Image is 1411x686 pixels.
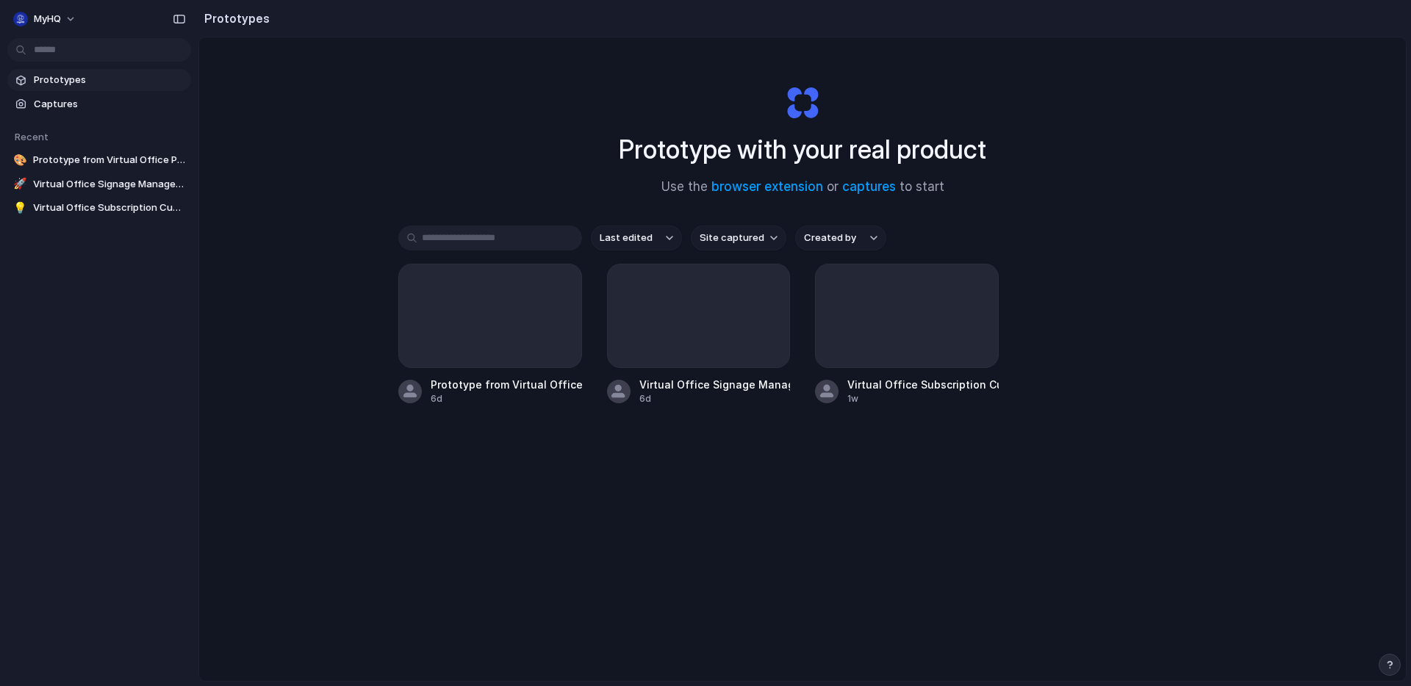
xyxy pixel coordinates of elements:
[7,7,84,31] button: myHQ
[7,149,191,171] a: 🎨Prototype from Virtual Office Payments [DATE]
[600,231,653,245] span: Last edited
[34,12,61,26] span: myHQ
[398,264,582,405] a: Prototype from Virtual Office Payments [DATE]6d
[15,131,49,142] span: Recent
[847,377,999,392] div: Virtual Office Subscription Customization
[815,264,999,405] a: Virtual Office Subscription Customization1w
[13,201,27,215] div: 💡
[198,10,270,27] h2: Prototypes
[33,153,185,167] span: Prototype from Virtual Office Payments [DATE]
[639,377,791,392] div: Virtual Office Signage Management
[7,197,191,219] a: 💡Virtual Office Subscription Customization
[847,392,999,405] div: 1w
[431,377,582,392] div: Prototype from Virtual Office Payments [DATE]
[607,264,791,405] a: Virtual Office Signage Management6d
[7,93,191,115] a: Captures
[691,225,786,250] button: Site captured
[711,179,823,194] a: browser extension
[34,73,185,87] span: Prototypes
[33,201,185,215] span: Virtual Office Subscription Customization
[619,130,986,169] h1: Prototype with your real product
[842,179,896,194] a: captures
[661,178,944,197] span: Use the or to start
[34,97,185,112] span: Captures
[700,231,764,245] span: Site captured
[804,231,856,245] span: Created by
[7,69,191,91] a: Prototypes
[591,225,682,250] button: Last edited
[13,177,27,192] div: 🚀
[33,177,185,192] span: Virtual Office Signage Management
[431,392,582,405] div: 6d
[795,225,886,250] button: Created by
[13,153,27,167] div: 🎨
[639,392,791,405] div: 6d
[7,173,191,195] a: 🚀Virtual Office Signage Management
